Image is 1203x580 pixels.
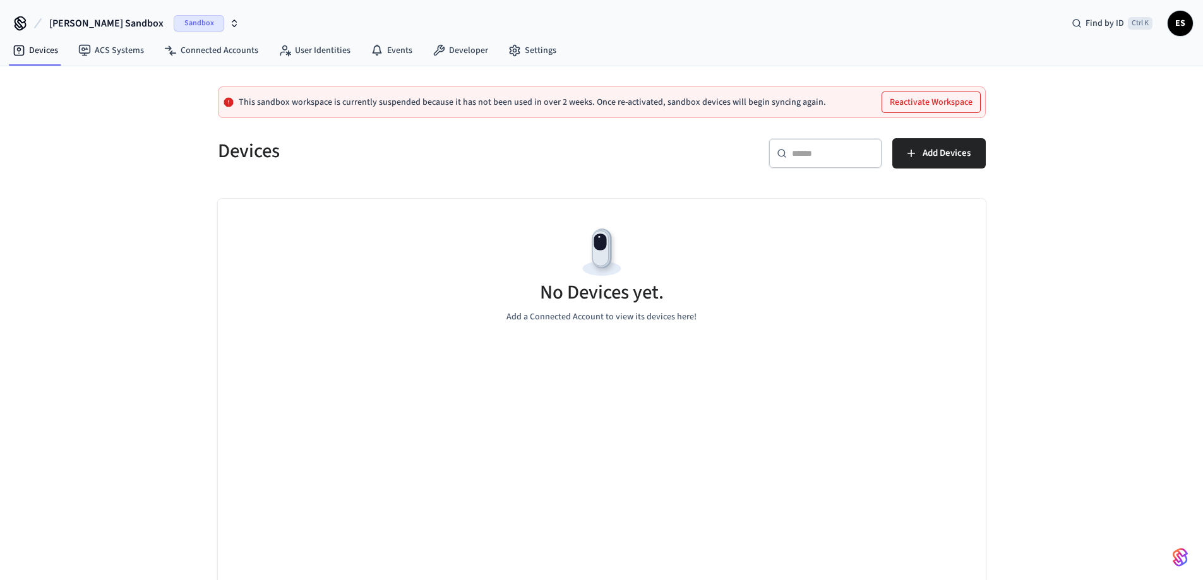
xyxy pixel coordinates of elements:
button: ES [1168,11,1193,36]
p: Add a Connected Account to view its devices here! [506,311,697,324]
span: [PERSON_NAME] Sandbox [49,16,164,31]
a: Events [361,39,422,62]
span: Ctrl K [1128,17,1152,30]
span: Sandbox [174,15,224,32]
a: Settings [498,39,566,62]
p: This sandbox workspace is currently suspended because it has not been used in over 2 weeks. Once ... [239,97,826,107]
a: Devices [3,39,68,62]
h5: Devices [218,138,594,164]
span: ES [1169,12,1192,35]
span: Find by ID [1086,17,1124,30]
a: User Identities [268,39,361,62]
img: Devices Empty State [573,224,630,281]
a: Connected Accounts [154,39,268,62]
div: Find by IDCtrl K [1062,12,1163,35]
h5: No Devices yet. [540,280,664,305]
img: SeamLogoGradient.69752ec5.svg [1173,547,1188,567]
button: Add Devices [892,138,986,169]
a: Developer [422,39,498,62]
a: ACS Systems [68,39,154,62]
button: Reactivate Workspace [882,92,980,112]
span: Add Devices [923,145,971,162]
